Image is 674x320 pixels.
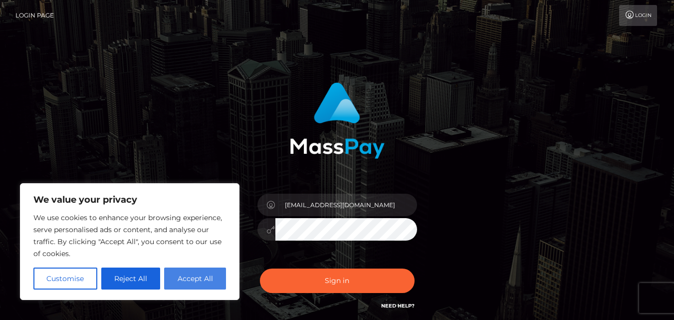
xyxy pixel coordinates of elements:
div: We value your privacy [20,183,239,300]
input: Username... [275,194,417,216]
p: We use cookies to enhance your browsing experience, serve personalised ads or content, and analys... [33,212,226,260]
button: Accept All [164,268,226,290]
button: Sign in [260,269,415,293]
a: Login Page [15,5,54,26]
button: Reject All [101,268,161,290]
a: Login [619,5,657,26]
p: We value your privacy [33,194,226,206]
button: Customise [33,268,97,290]
img: MassPay Login [290,82,385,159]
a: Need Help? [381,303,415,309]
